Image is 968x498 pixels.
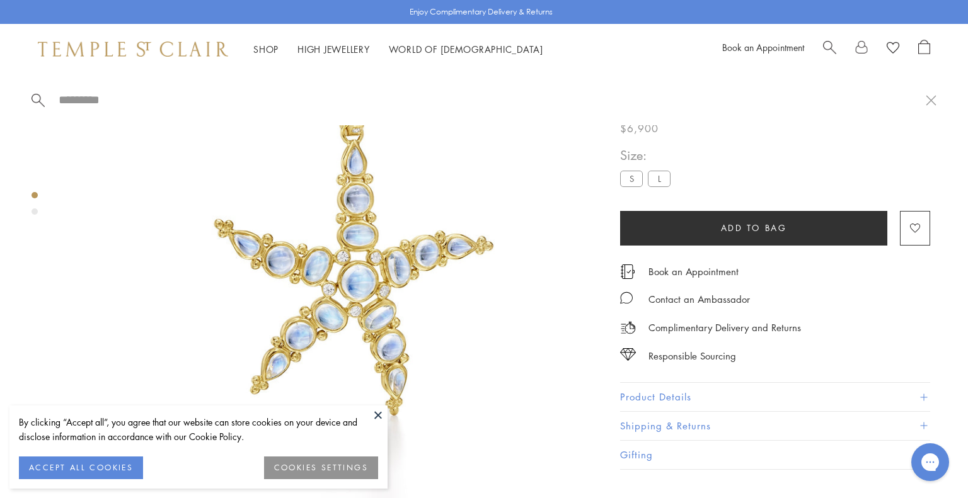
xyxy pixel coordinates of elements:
span: Size: [620,145,676,166]
a: Book an Appointment [722,41,804,54]
nav: Main navigation [253,42,543,57]
img: icon_appointment.svg [620,264,635,279]
button: Gifting [620,441,930,469]
div: Responsible Sourcing [648,348,736,364]
div: Product gallery navigation [32,189,38,225]
button: Add to bag [620,211,887,246]
img: MessageIcon-01_2.svg [620,291,633,304]
span: Add to bag [721,221,787,235]
img: Temple St. Clair [38,42,228,57]
div: Contact an Ambassador [648,291,750,307]
a: ShopShop [253,43,279,55]
a: Search [823,40,836,59]
p: Enjoy Complimentary Delivery & Returns [410,6,553,18]
button: Product Details [620,383,930,411]
button: COOKIES SETTINGS [264,456,378,479]
button: Shipping & Returns [620,412,930,440]
img: icon_sourcing.svg [620,348,636,361]
a: High JewelleryHigh Jewellery [297,43,370,55]
label: S [620,171,643,186]
img: icon_delivery.svg [620,320,636,336]
a: Book an Appointment [648,264,739,278]
a: View Wishlist [887,40,899,59]
label: L [648,171,671,186]
button: ACCEPT ALL COOKIES [19,456,143,479]
p: Complimentary Delivery and Returns [648,320,801,336]
a: Open Shopping Bag [918,40,930,59]
iframe: Gorgias live chat messenger [905,439,955,485]
a: World of [DEMOGRAPHIC_DATA]World of [DEMOGRAPHIC_DATA] [389,43,543,55]
div: By clicking “Accept all”, you agree that our website can store cookies on your device and disclos... [19,415,378,444]
span: $6,900 [620,120,659,137]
